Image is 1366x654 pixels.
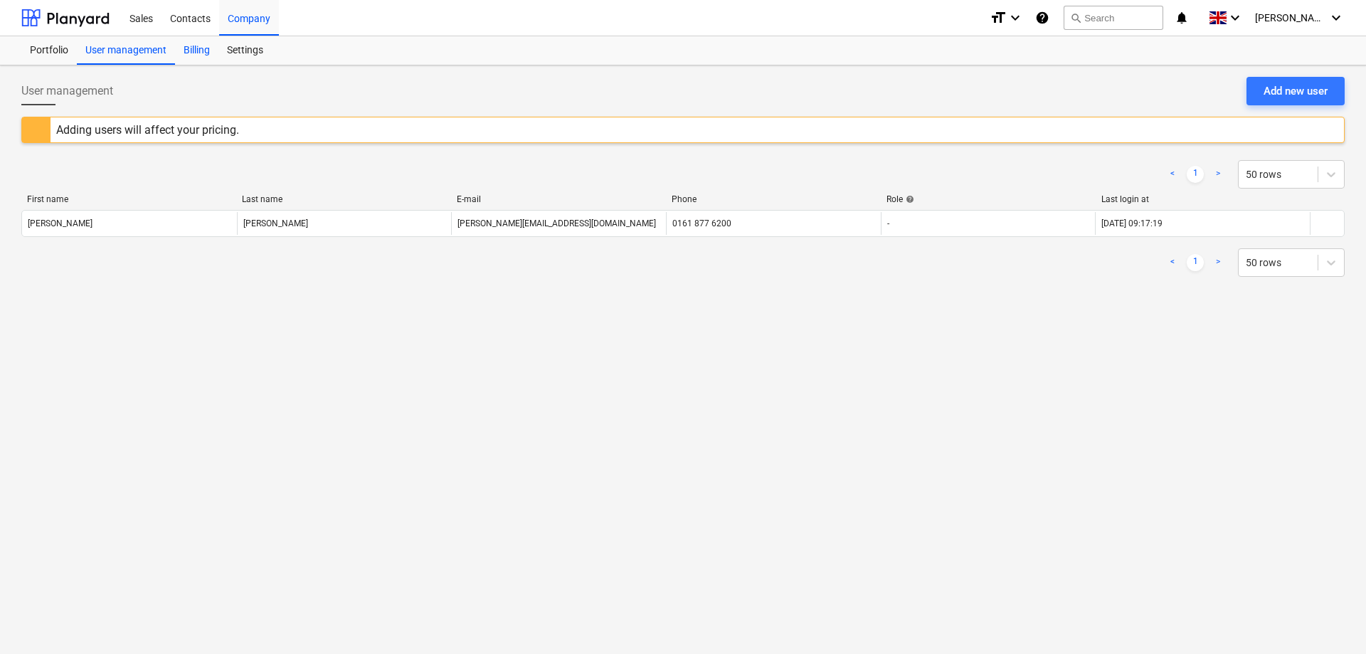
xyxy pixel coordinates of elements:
[242,194,445,204] div: Last name
[903,195,914,204] span: help
[457,218,656,228] div: [PERSON_NAME][EMAIL_ADDRESS][DOMAIN_NAME]
[887,218,889,228] span: -
[1175,9,1189,26] i: notifications
[1164,254,1181,271] a: Previous page
[1187,254,1204,271] a: Page 1 is your current page
[56,123,239,137] div: Adding users will affect your pricing.
[1209,254,1227,271] a: Next page
[77,36,175,65] a: User management
[1295,586,1366,654] iframe: Chat Widget
[672,194,875,204] div: Phone
[1209,166,1227,183] a: Next page
[672,218,731,228] div: 0161 877 6200
[1035,9,1049,26] i: Knowledge base
[1264,82,1328,100] div: Add new user
[1101,194,1305,204] div: Last login at
[1064,6,1163,30] button: Search
[28,218,92,228] div: [PERSON_NAME]
[1328,9,1345,26] i: keyboard_arrow_down
[990,9,1007,26] i: format_size
[21,83,113,100] span: User management
[175,36,218,65] a: Billing
[21,36,77,65] a: Portfolio
[243,218,308,228] div: [PERSON_NAME]
[886,194,1090,204] div: Role
[1164,166,1181,183] a: Previous page
[1246,77,1345,105] button: Add new user
[1187,166,1204,183] a: Page 1 is your current page
[1070,12,1081,23] span: search
[1101,218,1163,228] div: [DATE] 09:17:19
[457,194,660,204] div: E-mail
[1007,9,1024,26] i: keyboard_arrow_down
[1227,9,1244,26] i: keyboard_arrow_down
[218,36,272,65] a: Settings
[27,194,231,204] div: First name
[1255,12,1326,23] span: [PERSON_NAME]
